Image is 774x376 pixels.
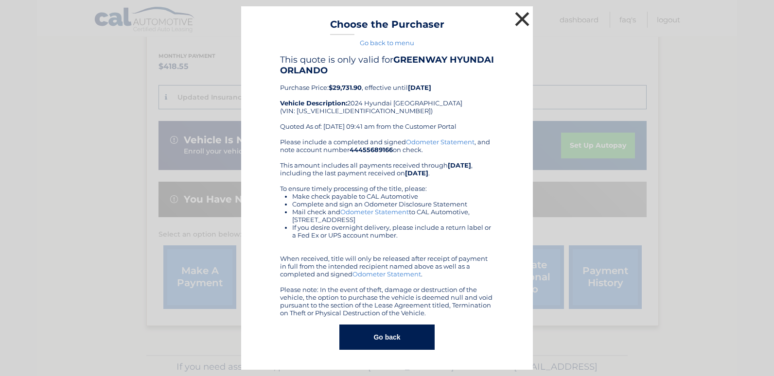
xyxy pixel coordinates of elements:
[280,54,494,76] b: GREENWAY HYUNDAI ORLANDO
[360,39,414,47] a: Go back to menu
[280,54,494,76] h4: This quote is only valid for
[280,54,494,138] div: Purchase Price: , effective until 2024 Hyundai [GEOGRAPHIC_DATA] (VIN: [US_VEHICLE_IDENTIFICATION...
[330,18,444,35] h3: Choose the Purchaser
[408,84,431,91] b: [DATE]
[292,192,494,200] li: Make check payable to CAL Automotive
[329,84,362,91] b: $29,731.90
[340,208,409,216] a: Odometer Statement
[350,146,393,154] b: 44455689166
[406,138,475,146] a: Odometer Statement
[352,270,421,278] a: Odometer Statement
[448,161,471,169] b: [DATE]
[405,169,428,177] b: [DATE]
[339,325,434,350] button: Go back
[292,223,494,239] li: If you desire overnight delivery, please include a return label or a Fed Ex or UPS account number.
[512,9,532,29] button: ×
[292,200,494,208] li: Complete and sign an Odometer Disclosure Statement
[280,138,494,317] div: Please include a completed and signed , and note account number on check. This amount includes al...
[292,208,494,223] li: Mail check and to CAL Automotive, [STREET_ADDRESS]
[280,99,347,107] strong: Vehicle Description:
